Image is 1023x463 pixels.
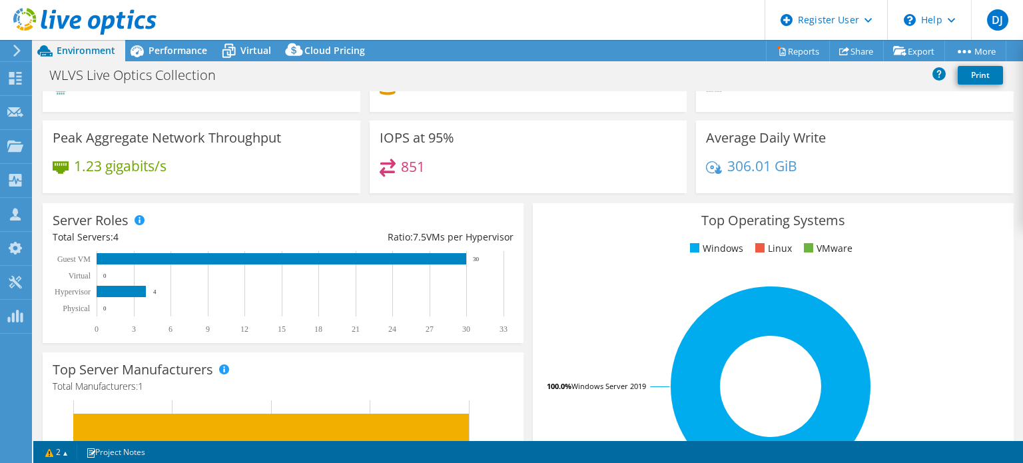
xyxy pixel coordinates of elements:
[801,241,852,256] li: VMware
[240,44,271,57] span: Virtual
[727,78,817,93] h4: 349.07 GiB
[547,381,571,391] tspan: 100.0%
[63,304,90,313] text: Physical
[224,78,250,93] h4: 72
[543,213,1004,228] h3: Top Operating Systems
[77,444,155,460] a: Project Notes
[36,444,77,460] a: 2
[883,41,945,61] a: Export
[401,159,425,174] h4: 851
[265,78,319,93] h4: 8
[706,131,826,145] h3: Average Daily Write
[766,41,830,61] a: Reports
[829,41,884,61] a: Share
[833,78,902,93] h4: 463.56 GiB
[543,78,603,93] h4: 21.99 TiB
[752,241,792,256] li: Linux
[74,78,120,93] h4: 20 GHz
[944,41,1006,61] a: More
[135,78,209,93] h4: 151.20 GHz
[53,362,213,377] h3: Top Server Manufacturers
[413,231,426,243] span: 7.5
[43,68,236,83] h1: WLVS Live Optics Collection
[132,324,136,334] text: 3
[53,379,513,394] h4: Total Manufacturers:
[74,159,167,173] h4: 1.23 gigabits/s
[53,230,283,244] div: Total Servers:
[240,324,248,334] text: 12
[53,213,129,228] h3: Server Roles
[113,231,119,243] span: 4
[380,131,454,145] h3: IOPS at 95%
[138,380,143,392] span: 1
[462,324,470,334] text: 30
[95,324,99,334] text: 0
[283,230,513,244] div: Ratio: VMs per Hypervisor
[958,66,1003,85] a: Print
[57,44,115,57] span: Environment
[304,44,365,57] span: Cloud Pricing
[149,44,207,57] span: Performance
[169,324,172,334] text: 6
[103,272,107,279] text: 0
[987,9,1008,31] span: DJ
[352,324,360,334] text: 21
[314,324,322,334] text: 18
[571,381,646,391] tspan: Windows Server 2019
[55,287,91,296] text: Hypervisor
[206,324,210,334] text: 9
[401,78,461,93] h4: 15.07 TiB
[388,324,396,334] text: 24
[278,324,286,334] text: 15
[69,271,91,280] text: Virtual
[426,324,434,334] text: 27
[727,159,797,173] h4: 306.01 GiB
[103,305,107,312] text: 0
[500,324,508,334] text: 33
[53,131,281,145] h3: Peak Aggregate Network Throughput
[57,254,91,264] text: Guest VM
[153,288,157,295] text: 4
[476,78,528,93] h4: 6.92 TiB
[473,256,480,262] text: 30
[687,241,743,256] li: Windows
[904,14,916,26] svg: \n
